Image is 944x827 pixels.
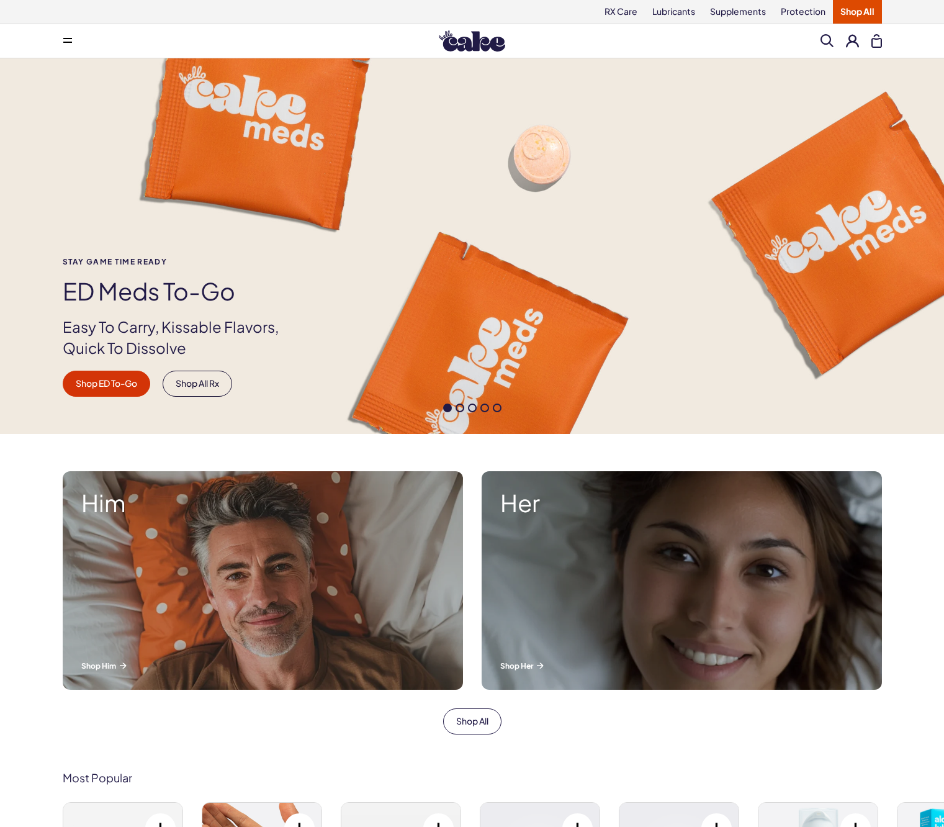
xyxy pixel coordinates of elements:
strong: Her [500,490,863,516]
img: Hello Cake [439,30,505,52]
h1: ED Meds to-go [63,278,300,304]
span: Stay Game time ready [63,258,300,266]
a: Shop All [443,708,501,734]
a: Shop ED To-Go [63,371,150,397]
p: Easy To Carry, Kissable Flavors, Quick To Dissolve [63,317,300,358]
p: Shop Her [500,661,863,671]
a: A man smiling while lying in bed. Him Shop Him [53,462,472,699]
a: Shop All Rx [163,371,232,397]
strong: Him [81,490,444,516]
a: A woman smiling while lying in bed. Her Shop Her [472,462,891,699]
p: Shop Him [81,661,444,671]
